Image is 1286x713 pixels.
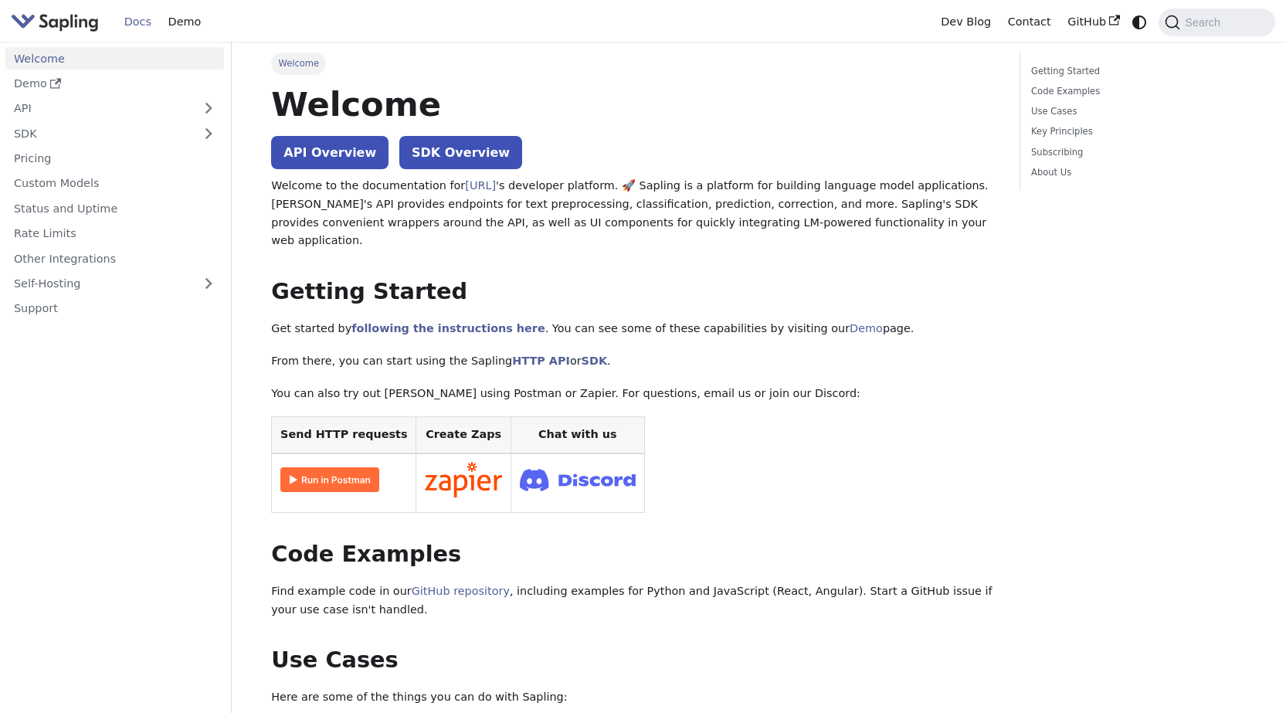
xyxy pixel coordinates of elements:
p: You can also try out [PERSON_NAME] using Postman or Zapier. For questions, email us or join our D... [271,385,997,403]
a: SDK [582,355,607,367]
a: Subscribing [1031,145,1240,160]
img: Run in Postman [280,467,379,492]
a: Welcome [5,47,224,70]
a: Pricing [5,148,224,170]
a: SDK Overview [399,136,522,169]
a: Demo [850,322,883,334]
nav: Breadcrumbs [271,53,997,74]
button: Search (Command+K) [1159,8,1274,36]
a: API Overview [271,136,389,169]
p: Find example code in our , including examples for Python and JavaScript (React, Angular). Start a... [271,582,997,620]
a: About Us [1031,165,1240,180]
a: following the instructions here [351,322,545,334]
a: Rate Limits [5,222,224,245]
a: Use Cases [1031,104,1240,119]
p: Get started by . You can see some of these capabilities by visiting our page. [271,320,997,338]
a: Status and Uptime [5,197,224,219]
a: Demo [160,10,209,34]
button: Switch between dark and light mode (currently system mode) [1128,11,1151,33]
a: API [5,97,193,120]
a: Code Examples [1031,84,1240,99]
th: Send HTTP requests [272,417,416,453]
a: Docs [116,10,160,34]
a: Custom Models [5,172,224,195]
a: Dev Blog [932,10,999,34]
h2: Code Examples [271,541,997,569]
a: HTTP API [512,355,570,367]
th: Chat with us [511,417,644,453]
img: Connect in Zapier [425,462,502,497]
a: Self-Hosting [5,273,224,295]
img: Join Discord [520,464,636,496]
h2: Getting Started [271,278,997,306]
a: Sapling.aiSapling.ai [11,11,104,33]
th: Create Zaps [416,417,511,453]
a: Demo [5,73,224,95]
span: Search [1180,16,1230,29]
a: GitHub repository [412,585,510,597]
button: Expand sidebar category 'SDK' [193,122,224,144]
p: Here are some of the things you can do with Sapling: [271,688,997,707]
a: Key Principles [1031,124,1240,139]
h2: Use Cases [271,647,997,674]
p: Welcome to the documentation for 's developer platform. 🚀 Sapling is a platform for building lang... [271,177,997,250]
span: Welcome [271,53,326,74]
a: Other Integrations [5,247,224,270]
a: Contact [999,10,1060,34]
a: GitHub [1059,10,1128,34]
a: SDK [5,122,193,144]
button: Expand sidebar category 'API' [193,97,224,120]
img: Sapling.ai [11,11,99,33]
p: From there, you can start using the Sapling or . [271,352,997,371]
a: Getting Started [1031,64,1240,79]
a: Support [5,297,224,320]
a: [URL] [465,179,496,192]
h1: Welcome [271,83,997,125]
